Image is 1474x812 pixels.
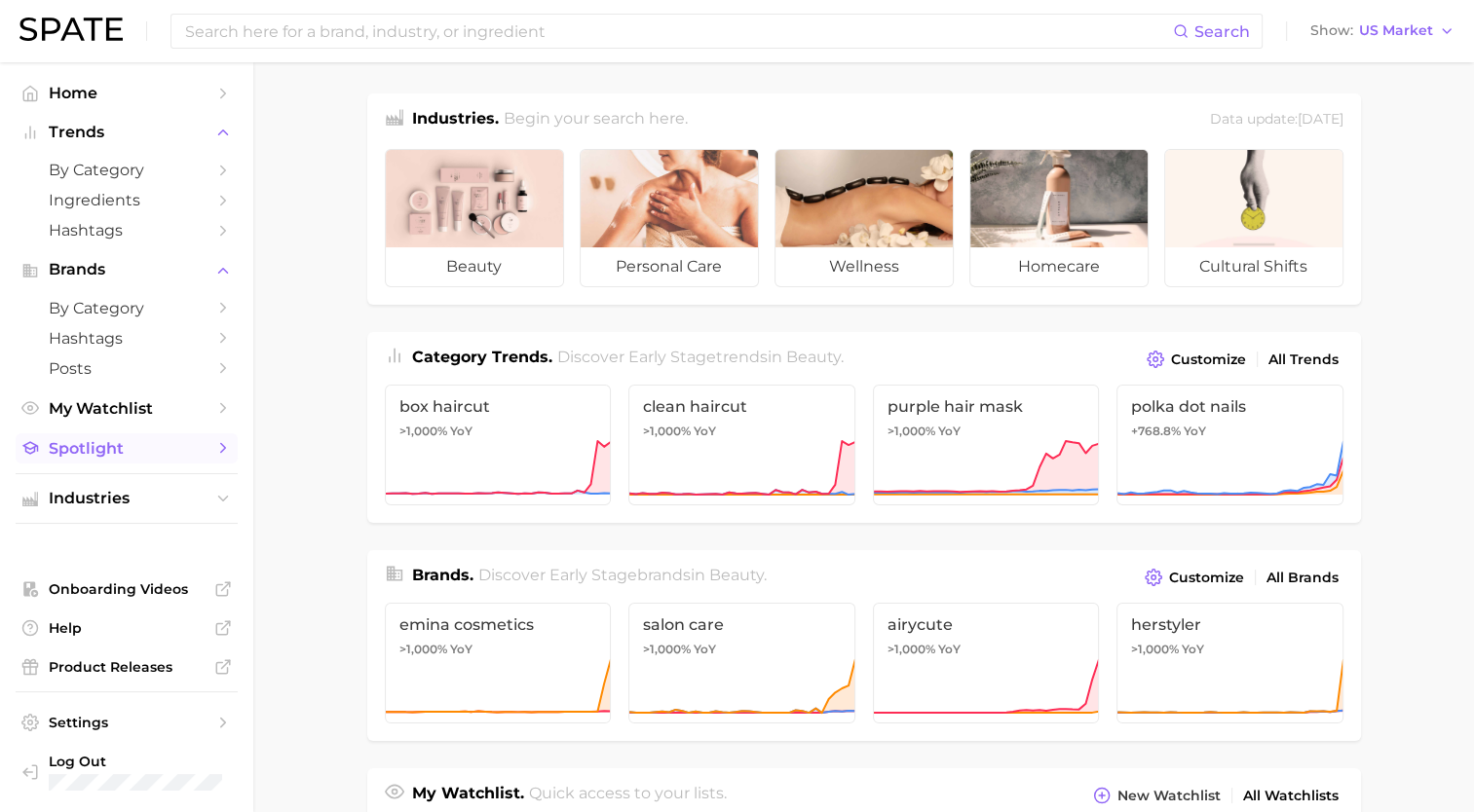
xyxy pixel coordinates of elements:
[1169,570,1244,586] span: Customize
[694,642,716,657] span: YoY
[1131,642,1179,656] span: >1,000%
[16,185,238,215] a: Ingredients
[1140,564,1248,591] button: Customize
[1131,397,1329,416] span: polka dot nails
[49,221,205,240] span: Hashtags
[1131,615,1329,634] span: herstyler
[1305,18,1459,44] button: ShowUS Market
[16,78,238,108] a: Home
[16,293,238,323] a: by Category
[49,658,205,676] span: Product Releases
[49,399,205,418] span: My Watchlist
[1116,385,1343,505] a: polka dot nails+768.8% YoY
[49,580,205,598] span: Onboarding Videos
[183,15,1173,48] input: Search here for a brand, industry, or ingredient
[399,642,447,656] span: >1,000%
[49,714,205,731] span: Settings
[49,439,205,458] span: Spotlight
[581,247,758,286] span: personal care
[1117,788,1221,804] span: New Watchlist
[16,613,238,643] a: Help
[873,603,1100,723] a: airycute>1,000% YoY
[16,652,238,682] a: Product Releases
[412,782,524,809] h1: My Watchlist.
[386,247,563,286] span: beauty
[399,397,597,416] span: box haircut
[16,323,238,353] a: Hashtags
[628,603,855,723] a: salon care>1,000% YoY
[16,393,238,424] a: My Watchlist
[694,424,716,439] span: YoY
[775,149,954,287] a: wellness
[786,348,841,366] span: beauty
[1268,351,1339,368] span: All Trends
[16,433,238,463] a: Spotlight
[969,149,1149,287] a: homecare
[16,353,238,384] a: Posts
[412,566,473,584] span: Brands .
[888,397,1085,416] span: purple hair mask
[16,708,238,737] a: Settings
[504,107,688,133] h2: Begin your search here.
[49,191,205,209] span: Ingredients
[49,261,205,278] span: Brands
[16,484,238,513] button: Industries
[888,642,935,656] span: >1,000%
[709,566,764,584] span: beauty
[628,385,855,505] a: clean haircut>1,000% YoY
[49,329,205,348] span: Hashtags
[557,348,844,366] span: Discover Early Stage trends in .
[888,424,935,438] span: >1,000%
[49,161,205,179] span: by Category
[1266,570,1339,586] span: All Brands
[19,18,123,41] img: SPATE
[938,424,961,439] span: YoY
[580,149,759,287] a: personal care
[49,753,222,770] span: Log Out
[49,619,205,637] span: Help
[450,424,472,439] span: YoY
[938,642,961,657] span: YoY
[1238,783,1343,809] a: All Watchlists
[1171,351,1246,368] span: Customize
[16,155,238,185] a: by Category
[529,782,727,809] h2: Quick access to your lists.
[1131,424,1181,438] span: +768.8%
[412,348,552,366] span: Category Trends .
[1164,149,1343,287] a: cultural shifts
[1210,107,1343,133] div: Data update: [DATE]
[16,255,238,284] button: Brands
[385,603,612,723] a: emina cosmetics>1,000% YoY
[1116,603,1343,723] a: herstyler>1,000% YoY
[1165,247,1342,286] span: cultural shifts
[888,615,1085,634] span: airycute
[412,107,499,133] h1: Industries.
[385,149,564,287] a: beauty
[450,642,472,657] span: YoY
[49,359,205,378] span: Posts
[49,124,205,141] span: Trends
[1264,347,1343,373] a: All Trends
[49,84,205,102] span: Home
[643,424,691,438] span: >1,000%
[1359,25,1433,36] span: US Market
[1142,346,1250,373] button: Customize
[478,566,767,584] span: Discover Early Stage brands in .
[1184,424,1206,439] span: YoY
[49,490,205,507] span: Industries
[16,747,238,796] a: Log out. Currently logged in with e-mail andrew.miller@basf.com.
[1310,25,1353,36] span: Show
[643,397,841,416] span: clean haircut
[16,118,238,147] button: Trends
[385,385,612,505] a: box haircut>1,000% YoY
[643,615,841,634] span: salon care
[16,574,238,604] a: Onboarding Videos
[873,385,1100,505] a: purple hair mask>1,000% YoY
[399,615,597,634] span: emina cosmetics
[775,247,953,286] span: wellness
[1182,642,1204,657] span: YoY
[1262,565,1343,591] a: All Brands
[49,299,205,317] span: by Category
[1243,788,1339,804] span: All Watchlists
[970,247,1148,286] span: homecare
